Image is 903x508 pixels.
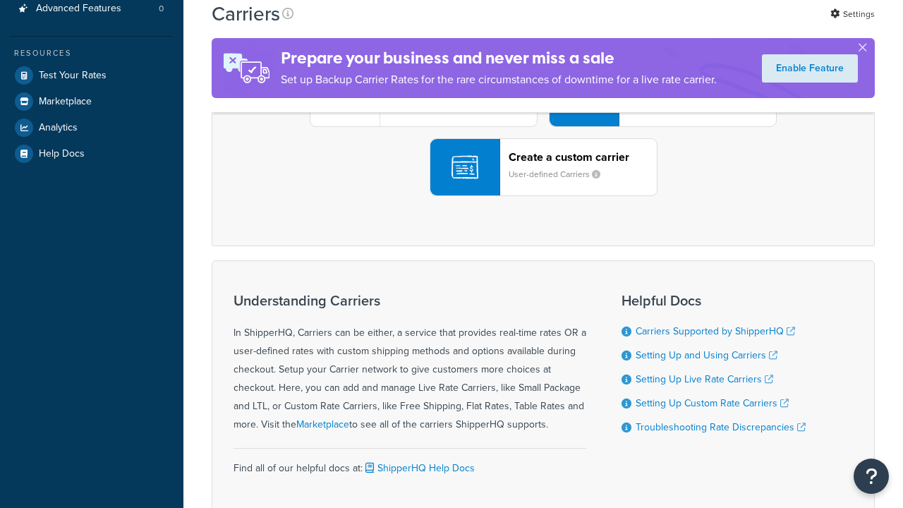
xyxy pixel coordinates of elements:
header: Create a custom carrier [509,150,657,164]
a: Setting Up and Using Carriers [636,348,777,363]
div: In ShipperHQ, Carriers can be either, a service that provides real-time rates OR a user-defined r... [234,293,586,434]
a: ShipperHQ Help Docs [363,461,475,476]
a: Carriers Supported by ShipperHQ [636,324,795,339]
img: ad-rules-rateshop-fe6ec290ccb7230408bd80ed9643f0289d75e0ffd9eb532fc0e269fcd187b520.png [212,38,281,98]
span: 0 [159,3,164,15]
span: Analytics [39,122,78,134]
span: Advanced Features [36,3,121,15]
div: Resources [11,47,173,59]
a: Troubleshooting Rate Discrepancies [636,420,806,435]
div: Find all of our helpful docs at: [234,448,586,478]
img: icon-carrier-custom-c93b8a24.svg [451,154,478,181]
span: Help Docs [39,148,85,160]
a: Marketplace [296,417,349,432]
button: Open Resource Center [854,459,889,494]
a: Marketplace [11,89,173,114]
a: Settings [830,4,875,24]
small: User-defined Carriers [509,168,612,181]
h3: Helpful Docs [622,293,806,308]
a: Test Your Rates [11,63,173,88]
a: Analytics [11,115,173,140]
p: Set up Backup Carrier Rates for the rare circumstances of downtime for a live rate carrier. [281,70,717,90]
a: Setting Up Custom Rate Carriers [636,396,789,411]
a: Setting Up Live Rate Carriers [636,372,773,387]
h3: Understanding Carriers [234,293,586,308]
span: Marketplace [39,96,92,108]
a: Help Docs [11,141,173,167]
button: Create a custom carrierUser-defined Carriers [430,138,657,196]
h4: Prepare your business and never miss a sale [281,47,717,70]
span: Test Your Rates [39,70,107,82]
a: Enable Feature [762,54,858,83]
